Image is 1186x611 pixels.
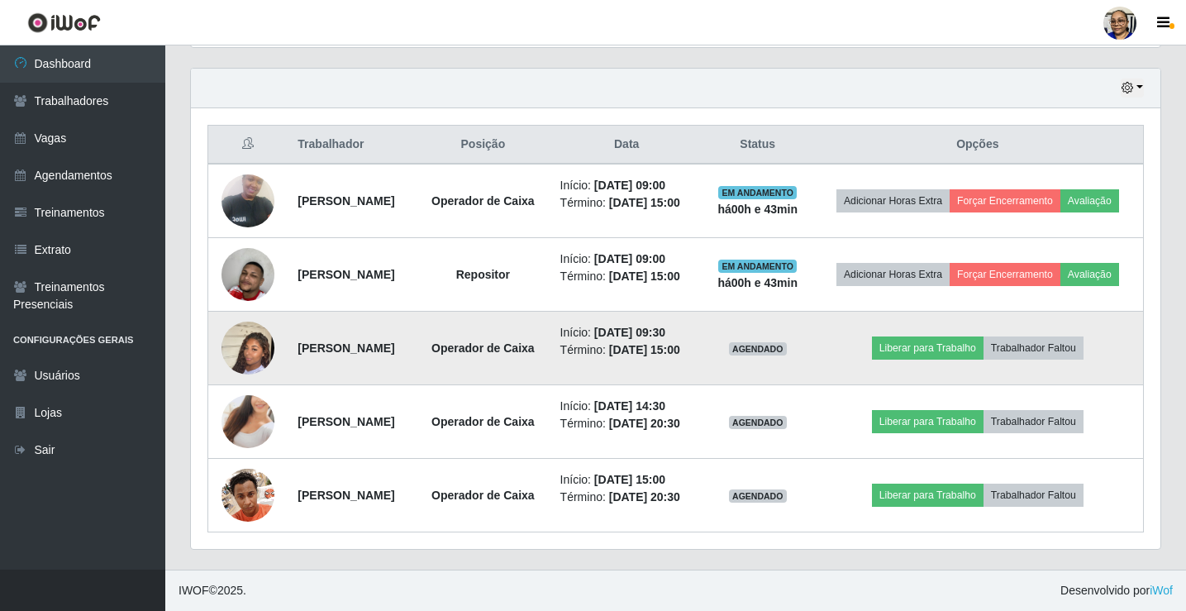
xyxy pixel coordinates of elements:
[717,276,798,289] strong: há 00 h e 43 min
[298,194,394,208] strong: [PERSON_NAME]
[550,126,703,165] th: Data
[950,189,1060,212] button: Forçar Encerramento
[27,12,101,33] img: CoreUI Logo
[560,471,693,489] li: Início:
[1060,582,1173,599] span: Desenvolvido por
[984,337,1084,360] button: Trabalhador Faltou
[221,460,274,530] img: 1703261513670.jpeg
[872,410,984,433] button: Liberar para Trabalho
[298,268,394,281] strong: [PERSON_NAME]
[560,268,693,285] li: Término:
[431,489,535,502] strong: Operador de Caixa
[298,489,394,502] strong: [PERSON_NAME]
[609,343,680,356] time: [DATE] 15:00
[179,582,246,599] span: © 2025 .
[594,473,665,486] time: [DATE] 15:00
[609,196,680,209] time: [DATE] 15:00
[560,415,693,432] li: Término:
[594,252,665,265] time: [DATE] 09:00
[609,417,680,430] time: [DATE] 20:30
[729,416,787,429] span: AGENDADO
[431,415,535,428] strong: Operador de Caixa
[560,398,693,415] li: Início:
[1060,189,1119,212] button: Avaliação
[288,126,416,165] th: Trabalhador
[812,126,1144,165] th: Opções
[836,189,950,212] button: Adicionar Horas Extra
[609,490,680,504] time: [DATE] 20:30
[594,399,665,413] time: [DATE] 14:30
[718,260,797,273] span: EM ANDAMENTO
[872,337,984,360] button: Liberar para Trabalho
[703,126,812,165] th: Status
[729,489,787,503] span: AGENDADO
[221,165,274,236] img: 1724608563724.jpeg
[298,415,394,428] strong: [PERSON_NAME]
[1060,263,1119,286] button: Avaliação
[560,324,693,341] li: Início:
[872,484,984,507] button: Liberar para Trabalho
[221,231,274,318] img: 1754346627131.jpeg
[560,177,693,194] li: Início:
[718,186,797,199] span: EM ANDAMENTO
[717,203,798,216] strong: há 00 h e 43 min
[560,251,693,268] li: Início:
[221,375,274,469] img: 1749153095661.jpeg
[179,584,209,597] span: IWOF
[560,489,693,506] li: Término:
[984,410,1084,433] button: Trabalhador Faltou
[609,270,680,283] time: [DATE] 15:00
[1150,584,1173,597] a: iWof
[560,341,693,359] li: Término:
[729,342,787,356] span: AGENDADO
[456,268,510,281] strong: Repositor
[431,194,535,208] strong: Operador de Caixa
[594,179,665,192] time: [DATE] 09:00
[836,263,950,286] button: Adicionar Horas Extra
[594,326,665,339] time: [DATE] 09:30
[416,126,550,165] th: Posição
[298,341,394,355] strong: [PERSON_NAME]
[431,341,535,355] strong: Operador de Caixa
[221,301,274,395] img: 1745635313698.jpeg
[984,484,1084,507] button: Trabalhador Faltou
[950,263,1060,286] button: Forçar Encerramento
[560,194,693,212] li: Término:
